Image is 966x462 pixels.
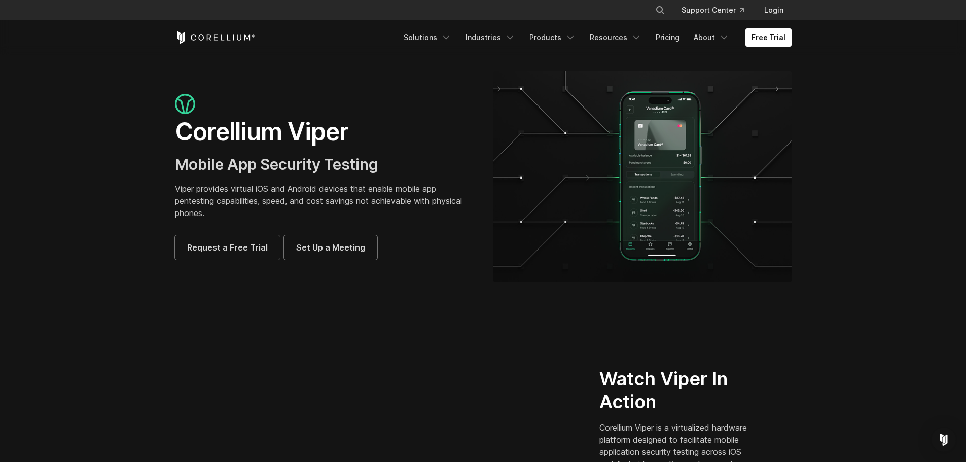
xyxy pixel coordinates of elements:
a: Products [523,28,582,47]
button: Search [651,1,669,19]
a: Pricing [650,28,686,47]
a: About [688,28,735,47]
h1: Corellium Viper [175,117,473,147]
a: Resources [584,28,648,47]
p: Viper provides virtual iOS and Android devices that enable mobile app pentesting capabilities, sp... [175,183,473,219]
div: Navigation Menu [398,28,792,47]
a: Free Trial [745,28,792,47]
img: viper_hero [493,71,792,282]
a: Industries [459,28,521,47]
span: Mobile App Security Testing [175,155,378,173]
a: Request a Free Trial [175,235,280,260]
a: Support Center [673,1,752,19]
div: Navigation Menu [643,1,792,19]
a: Solutions [398,28,457,47]
img: viper_icon_large [175,94,195,115]
span: Request a Free Trial [187,241,268,254]
div: Open Intercom Messenger [932,428,956,452]
a: Corellium Home [175,31,256,44]
a: Login [756,1,792,19]
a: Set Up a Meeting [284,235,377,260]
h2: Watch Viper In Action [599,368,753,413]
span: Set Up a Meeting [296,241,365,254]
